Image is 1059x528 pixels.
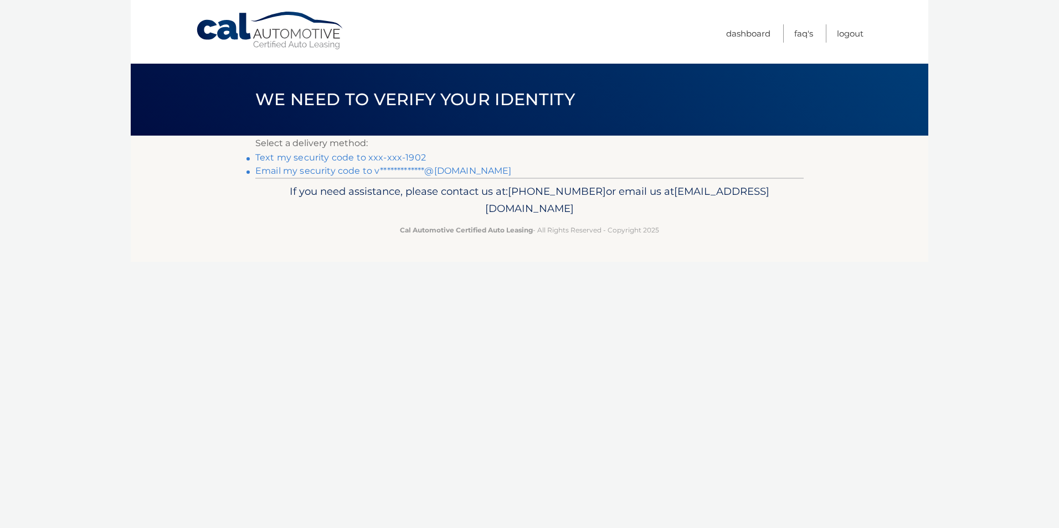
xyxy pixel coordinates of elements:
[255,89,575,110] span: We need to verify your identity
[508,185,606,198] span: [PHONE_NUMBER]
[400,226,533,234] strong: Cal Automotive Certified Auto Leasing
[255,152,426,163] a: Text my security code to xxx-xxx-1902
[726,24,770,43] a: Dashboard
[255,136,804,151] p: Select a delivery method:
[196,11,345,50] a: Cal Automotive
[263,224,796,236] p: - All Rights Reserved - Copyright 2025
[794,24,813,43] a: FAQ's
[263,183,796,218] p: If you need assistance, please contact us at: or email us at
[837,24,863,43] a: Logout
